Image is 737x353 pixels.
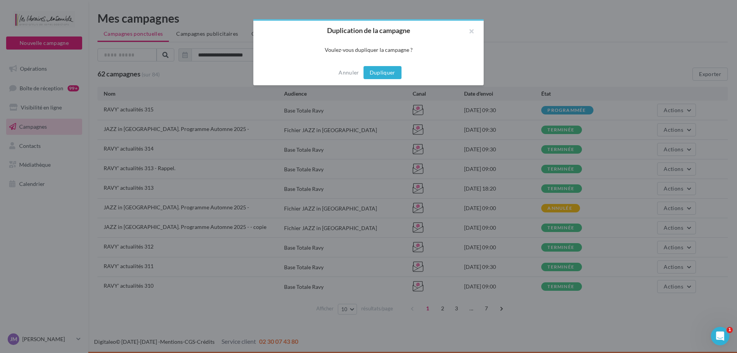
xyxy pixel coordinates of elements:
[727,327,733,333] span: 1
[364,66,402,79] button: Dupliquer
[335,68,362,77] button: Annuler
[266,27,471,34] h2: Duplication de la campagne
[711,327,729,345] iframe: Intercom live chat
[266,46,471,54] div: Voulez-vous dupliquer la campagne ?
